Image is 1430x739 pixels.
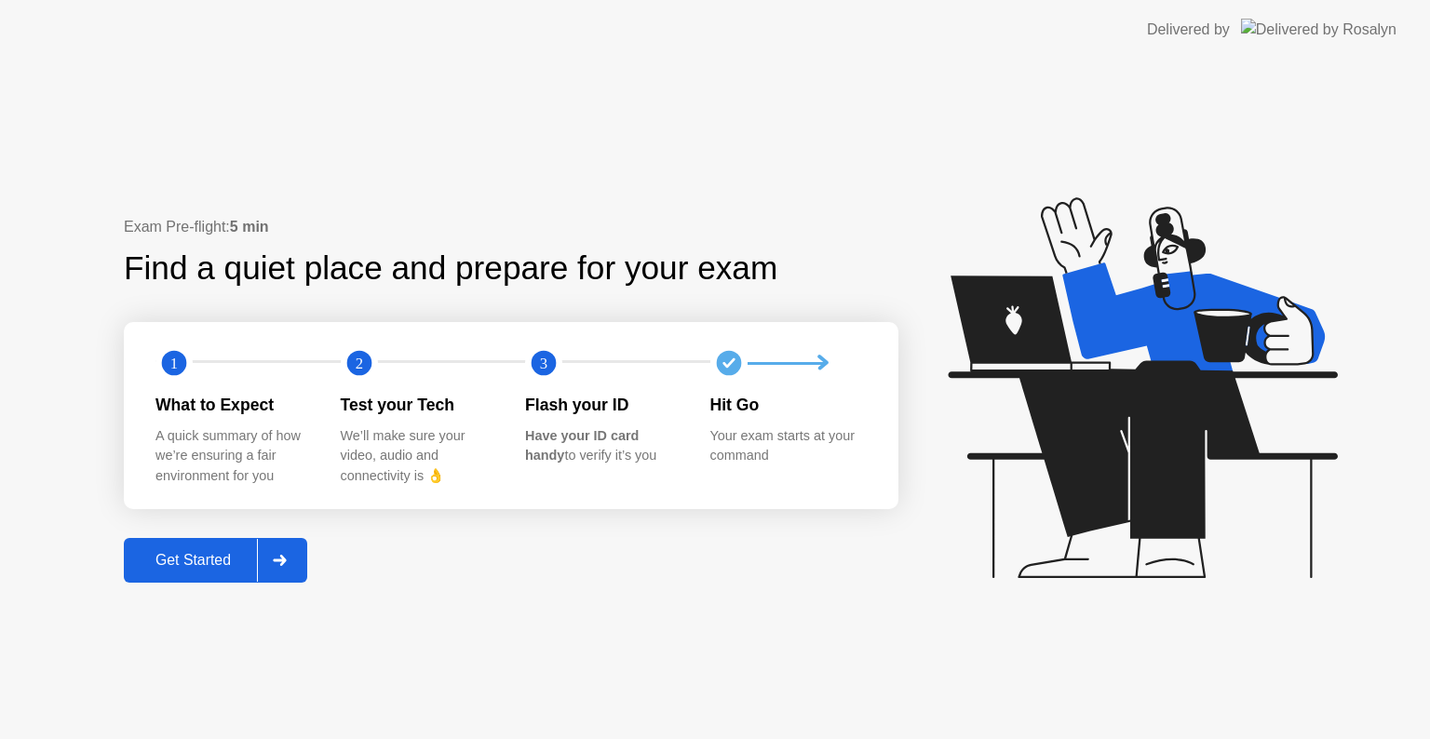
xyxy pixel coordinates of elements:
div: What to Expect [155,393,311,417]
div: Flash your ID [525,393,681,417]
text: 1 [170,355,178,372]
button: Get Started [124,538,307,583]
div: We’ll make sure your video, audio and connectivity is 👌 [341,426,496,487]
b: 5 min [230,219,269,235]
div: Your exam starts at your command [710,426,866,466]
div: Get Started [129,552,257,569]
img: Delivered by Rosalyn [1241,19,1396,40]
text: 2 [355,355,362,372]
div: Exam Pre-flight: [124,216,898,238]
b: Have your ID card handy [525,428,639,464]
div: Find a quiet place and prepare for your exam [124,244,780,293]
div: Test your Tech [341,393,496,417]
div: A quick summary of how we’re ensuring a fair environment for you [155,426,311,487]
div: Delivered by [1147,19,1230,41]
text: 3 [540,355,547,372]
div: to verify it’s you [525,426,681,466]
div: Hit Go [710,393,866,417]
